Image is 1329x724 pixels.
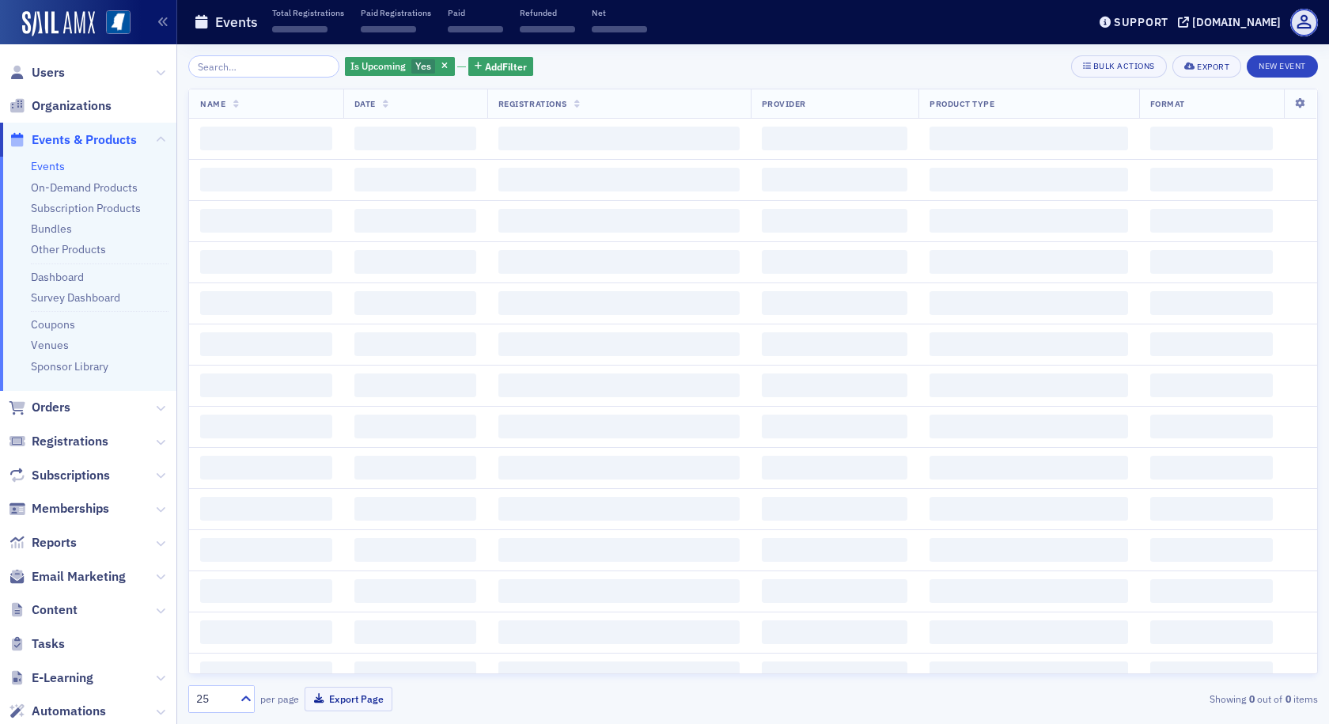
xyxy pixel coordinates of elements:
button: AddFilter [468,57,533,77]
button: Export Page [305,687,392,711]
a: Bundles [31,222,72,236]
span: ‌ [1150,373,1273,397]
p: Net [592,7,647,18]
div: 25 [196,691,231,707]
span: ‌ [1150,620,1273,644]
span: Users [32,64,65,81]
span: ‌ [762,168,908,191]
span: ‌ [498,332,740,356]
span: ‌ [930,415,1127,438]
span: ‌ [930,250,1127,274]
span: Provider [762,98,806,109]
span: ‌ [930,620,1127,644]
a: Venues [31,338,69,352]
span: Format [1150,98,1185,109]
span: ‌ [1150,538,1273,562]
a: Events & Products [9,131,137,149]
strong: 0 [1246,692,1257,706]
a: View Homepage [95,10,131,37]
span: ‌ [930,497,1127,521]
a: Tasks [9,635,65,653]
span: ‌ [1150,497,1273,521]
span: ‌ [354,209,476,233]
span: ‌ [200,127,332,150]
span: ‌ [762,456,908,480]
span: Tasks [32,635,65,653]
a: Content [9,601,78,619]
span: Add Filter [485,59,527,74]
span: ‌ [200,332,332,356]
span: ‌ [1150,291,1273,315]
span: ‌ [498,373,740,397]
span: ‌ [354,620,476,644]
span: ‌ [1150,250,1273,274]
span: ‌ [200,168,332,191]
span: ‌ [762,209,908,233]
span: ‌ [762,620,908,644]
span: ‌ [354,661,476,685]
span: ‌ [1150,415,1273,438]
img: SailAMX [106,10,131,35]
span: ‌ [361,26,416,32]
span: ‌ [930,579,1127,603]
span: ‌ [930,291,1127,315]
img: SailAMX [22,11,95,36]
a: Organizations [9,97,112,115]
span: ‌ [930,456,1127,480]
strong: 0 [1282,692,1293,706]
span: ‌ [354,127,476,150]
span: ‌ [354,579,476,603]
p: Paid Registrations [361,7,431,18]
button: [DOMAIN_NAME] [1178,17,1286,28]
span: ‌ [930,209,1127,233]
div: [DOMAIN_NAME] [1192,15,1281,29]
span: ‌ [272,26,328,32]
span: Product Type [930,98,994,109]
span: ‌ [498,168,740,191]
span: Content [32,601,78,619]
span: ‌ [930,373,1127,397]
span: Registrations [498,98,567,109]
span: ‌ [762,661,908,685]
span: ‌ [200,579,332,603]
span: ‌ [354,332,476,356]
span: ‌ [354,373,476,397]
span: ‌ [498,538,740,562]
input: Search… [188,55,339,78]
div: Support [1114,15,1168,29]
a: On-Demand Products [31,180,138,195]
span: ‌ [498,620,740,644]
span: ‌ [498,209,740,233]
span: ‌ [930,332,1127,356]
div: Bulk Actions [1093,62,1155,70]
span: Organizations [32,97,112,115]
label: per page [260,692,299,706]
span: ‌ [354,250,476,274]
span: ‌ [1150,127,1273,150]
div: Yes [345,57,455,77]
span: ‌ [498,456,740,480]
span: Profile [1290,9,1318,36]
span: ‌ [930,661,1127,685]
span: ‌ [498,415,740,438]
p: Refunded [520,7,575,18]
span: ‌ [200,415,332,438]
span: ‌ [200,661,332,685]
a: Orders [9,399,70,416]
span: ‌ [354,538,476,562]
span: ‌ [354,497,476,521]
a: Survey Dashboard [31,290,120,305]
span: ‌ [498,127,740,150]
span: ‌ [762,250,908,274]
span: ‌ [498,579,740,603]
span: Events & Products [32,131,137,149]
span: Registrations [32,433,108,450]
a: Reports [9,534,77,552]
span: E-Learning [32,669,93,687]
span: ‌ [354,168,476,191]
span: ‌ [498,291,740,315]
span: ‌ [200,250,332,274]
span: ‌ [762,373,908,397]
a: Subscription Products [31,201,141,215]
p: Total Registrations [272,7,344,18]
